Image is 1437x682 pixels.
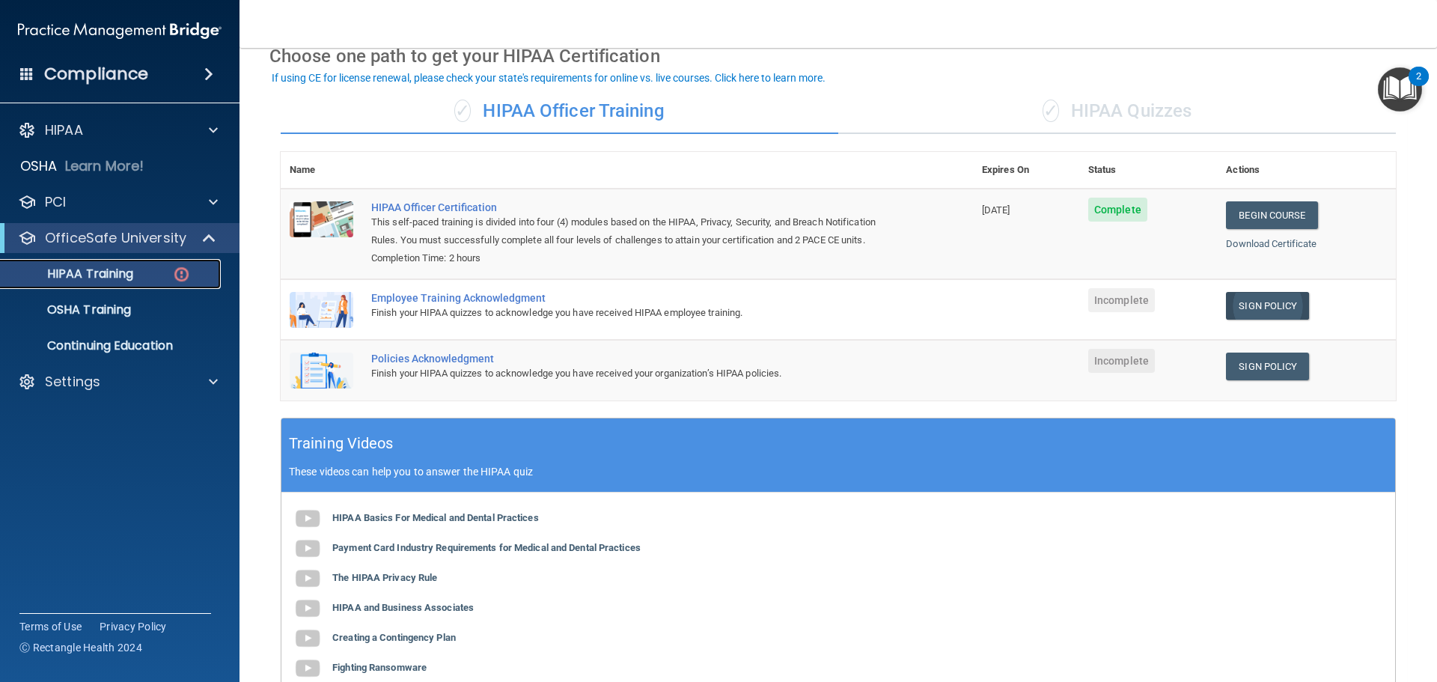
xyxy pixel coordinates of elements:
[18,229,217,247] a: OfficeSafe University
[45,229,186,247] p: OfficeSafe University
[371,213,898,249] div: This self-paced training is divided into four (4) modules based on the HIPAA, Privacy, Security, ...
[100,619,167,634] a: Privacy Policy
[332,512,539,523] b: HIPAA Basics For Medical and Dental Practices
[281,89,838,134] div: HIPAA Officer Training
[1416,76,1421,96] div: 2
[293,594,323,624] img: gray_youtube_icon.38fcd6cc.png
[371,249,898,267] div: Completion Time: 2 hours
[371,365,898,383] div: Finish your HIPAA quizzes to acknowledge you have received your organization’s HIPAA policies.
[1217,152,1396,189] th: Actions
[1378,67,1422,112] button: Open Resource Center, 2 new notifications
[293,564,323,594] img: gray_youtube_icon.38fcd6cc.png
[1043,100,1059,122] span: ✓
[1178,576,1419,636] iframe: Drift Widget Chat Controller
[1088,198,1147,222] span: Complete
[281,152,362,189] th: Name
[1226,238,1317,249] a: Download Certificate
[45,121,83,139] p: HIPAA
[45,373,100,391] p: Settings
[838,89,1396,134] div: HIPAA Quizzes
[1079,152,1217,189] th: Status
[332,632,456,643] b: Creating a Contingency Plan
[10,338,214,353] p: Continuing Education
[10,302,131,317] p: OSHA Training
[289,466,1388,478] p: These videos can help you to answer the HIPAA quiz
[1088,288,1155,312] span: Incomplete
[18,373,218,391] a: Settings
[1226,292,1309,320] a: Sign Policy
[371,201,898,213] a: HIPAA Officer Certification
[18,193,218,211] a: PCI
[10,267,133,281] p: HIPAA Training
[371,292,898,304] div: Employee Training Acknowledgment
[982,204,1010,216] span: [DATE]
[293,624,323,654] img: gray_youtube_icon.38fcd6cc.png
[1226,353,1309,380] a: Sign Policy
[1088,349,1155,373] span: Incomplete
[332,602,474,613] b: HIPAA and Business Associates
[454,100,471,122] span: ✓
[65,157,144,175] p: Learn More!
[19,640,142,655] span: Ⓒ Rectangle Health 2024
[172,265,191,284] img: danger-circle.6113f641.png
[20,157,58,175] p: OSHA
[19,619,82,634] a: Terms of Use
[272,73,826,83] div: If using CE for license renewal, please check your state's requirements for online vs. live cours...
[371,304,898,322] div: Finish your HIPAA quizzes to acknowledge you have received HIPAA employee training.
[1226,201,1317,229] a: Begin Course
[289,430,394,457] h5: Training Videos
[18,121,218,139] a: HIPAA
[18,16,222,46] img: PMB logo
[332,542,641,553] b: Payment Card Industry Requirements for Medical and Dental Practices
[44,64,148,85] h4: Compliance
[973,152,1079,189] th: Expires On
[269,34,1407,78] div: Choose one path to get your HIPAA Certification
[332,662,427,673] b: Fighting Ransomware
[269,70,828,85] button: If using CE for license renewal, please check your state's requirements for online vs. live cours...
[293,504,323,534] img: gray_youtube_icon.38fcd6cc.png
[293,534,323,564] img: gray_youtube_icon.38fcd6cc.png
[45,193,66,211] p: PCI
[371,353,898,365] div: Policies Acknowledgment
[332,572,437,583] b: The HIPAA Privacy Rule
